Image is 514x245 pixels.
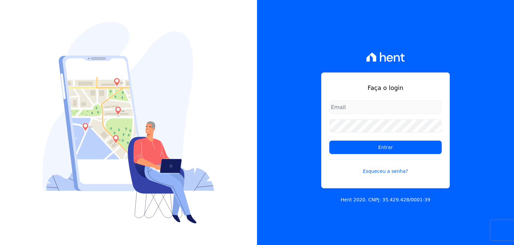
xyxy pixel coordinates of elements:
[329,83,442,92] h1: Faça o login
[329,159,442,175] a: Esqueceu a senha?
[42,22,215,224] img: Login
[341,196,430,203] p: Hent 2020. CNPJ: 35.429.428/0001-39
[329,100,442,114] input: Email
[329,141,442,154] input: Entrar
